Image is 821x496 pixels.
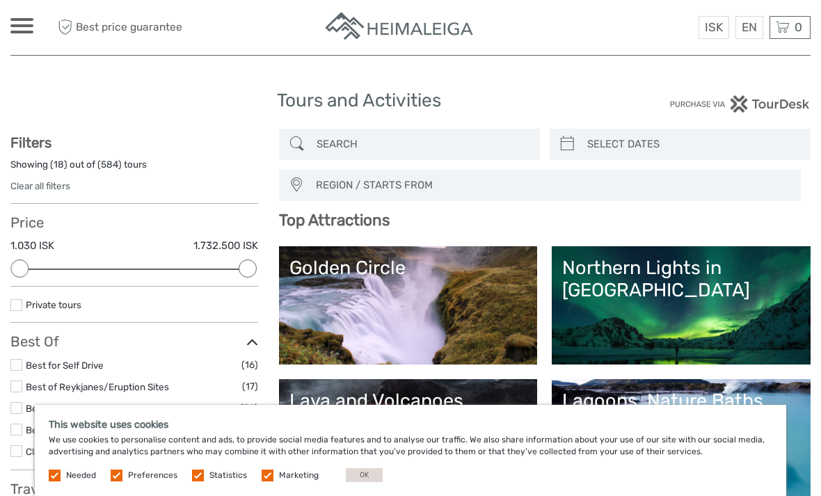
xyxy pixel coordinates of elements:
div: We use cookies to personalise content and ads, to provide social media features and to analyse ou... [35,405,786,496]
strong: Filters [10,134,51,151]
label: 584 [101,158,118,171]
a: Private tours [26,299,81,310]
label: Needed [66,470,96,481]
label: 1.732.500 ISK [193,239,258,253]
a: Golden Circle [289,257,527,354]
div: Northern Lights in [GEOGRAPHIC_DATA] [562,257,800,302]
a: Best for Self Drive [26,360,104,371]
span: (17) [242,378,258,394]
button: OK [346,468,383,482]
h1: Tours and Activities [277,90,543,112]
a: Clear all filters [10,180,70,191]
span: (32) [240,400,258,416]
label: Preferences [128,470,177,481]
a: Lava and Volcanoes [289,390,527,487]
label: 18 [54,158,64,171]
div: Showing ( ) out of ( ) tours [10,158,258,179]
input: SELECT DATES [582,132,804,157]
h3: Best Of [10,333,258,350]
img: Apartments in Reykjavik [324,10,477,45]
b: Top Attractions [279,211,390,230]
span: (16) [241,357,258,373]
h5: This website uses cookies [49,419,772,431]
a: Best of Winter [26,424,87,435]
p: We're away right now. Please check back later! [19,24,157,35]
input: SEARCH [311,132,533,157]
button: Open LiveChat chat widget [160,22,177,38]
label: Statistics [209,470,247,481]
span: 0 [792,20,804,34]
span: Best price guarantee [54,16,211,39]
span: ISK [705,20,723,34]
img: PurchaseViaTourDesk.png [669,95,811,113]
a: Northern Lights in [GEOGRAPHIC_DATA] [562,257,800,354]
a: Lagoons, Nature Baths and Spas [562,390,800,487]
label: 1.030 ISK [10,239,54,253]
h3: Price [10,214,258,231]
a: Best of Summer [26,403,96,414]
div: Golden Circle [289,257,527,279]
div: EN [735,16,763,39]
div: Lagoons, Nature Baths and Spas [562,390,800,435]
label: Marketing [279,470,319,481]
a: Classic Tours [26,446,82,457]
button: REGION / STARTS FROM [310,174,794,197]
div: Lava and Volcanoes [289,390,527,412]
a: Best of Reykjanes/Eruption Sites [26,381,169,392]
